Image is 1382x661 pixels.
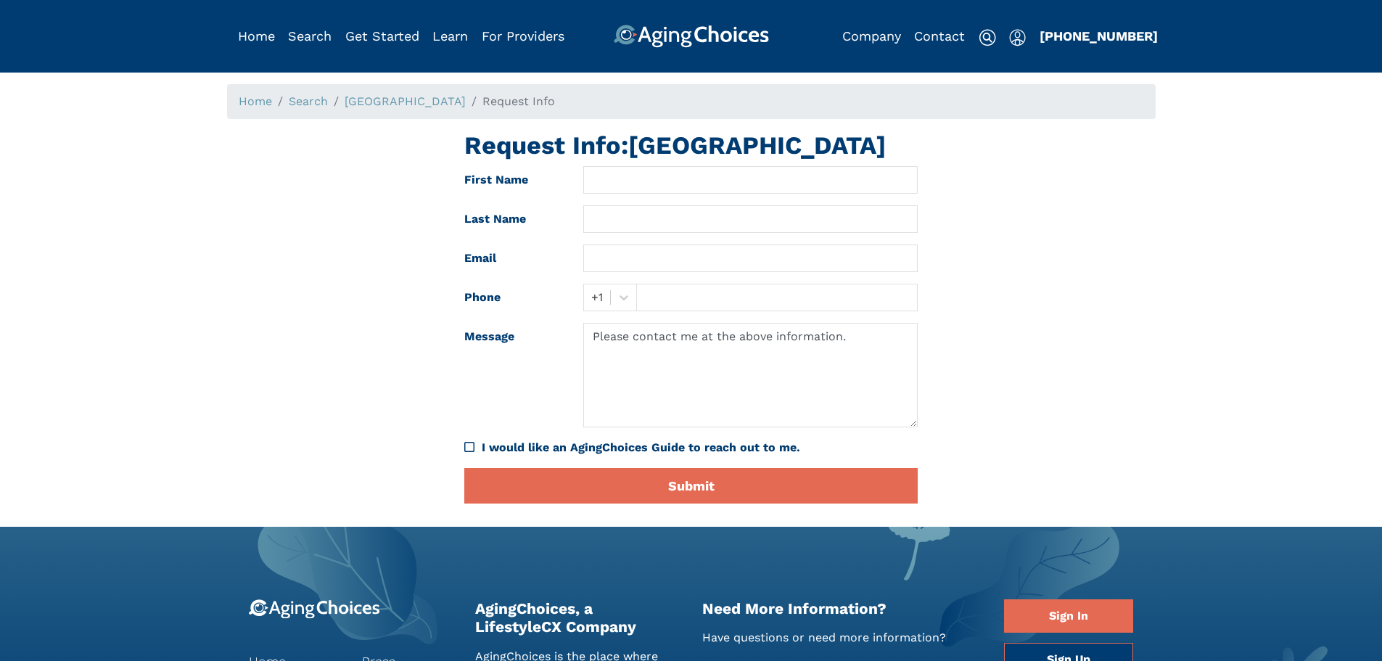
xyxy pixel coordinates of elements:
a: Company [842,28,901,44]
div: Popover trigger [1009,25,1026,48]
a: Home [239,94,272,108]
label: Email [453,245,572,272]
label: Message [453,323,572,427]
img: AgingChoices [613,25,768,48]
label: First Name [453,166,572,194]
nav: breadcrumb [227,84,1156,119]
a: [GEOGRAPHIC_DATA] [345,94,466,108]
a: Contact [914,28,965,44]
label: Phone [453,284,572,311]
img: user-icon.svg [1009,29,1026,46]
a: Search [288,28,332,44]
h1: Request Info: [GEOGRAPHIC_DATA] [464,131,918,160]
img: search-icon.svg [979,29,996,46]
button: Submit [464,468,918,504]
a: Get Started [345,28,419,44]
div: Popover trigger [288,25,332,48]
img: 9-logo.svg [249,599,380,619]
h2: Need More Information? [702,599,983,617]
span: Request Info [482,94,555,108]
a: Home [238,28,275,44]
label: Last Name [453,205,572,233]
p: Have questions or need more information? [702,629,983,646]
div: I would like an AgingChoices Guide to reach out to me. [482,439,918,456]
div: I would like an AgingChoices Guide to reach out to me. [464,439,918,456]
a: Learn [432,28,468,44]
a: [PHONE_NUMBER] [1040,28,1158,44]
a: Sign In [1004,599,1133,633]
textarea: Please contact me at the above information. [583,323,918,427]
a: For Providers [482,28,564,44]
h2: AgingChoices, a LifestyleCX Company [475,599,680,636]
a: Search [289,94,328,108]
